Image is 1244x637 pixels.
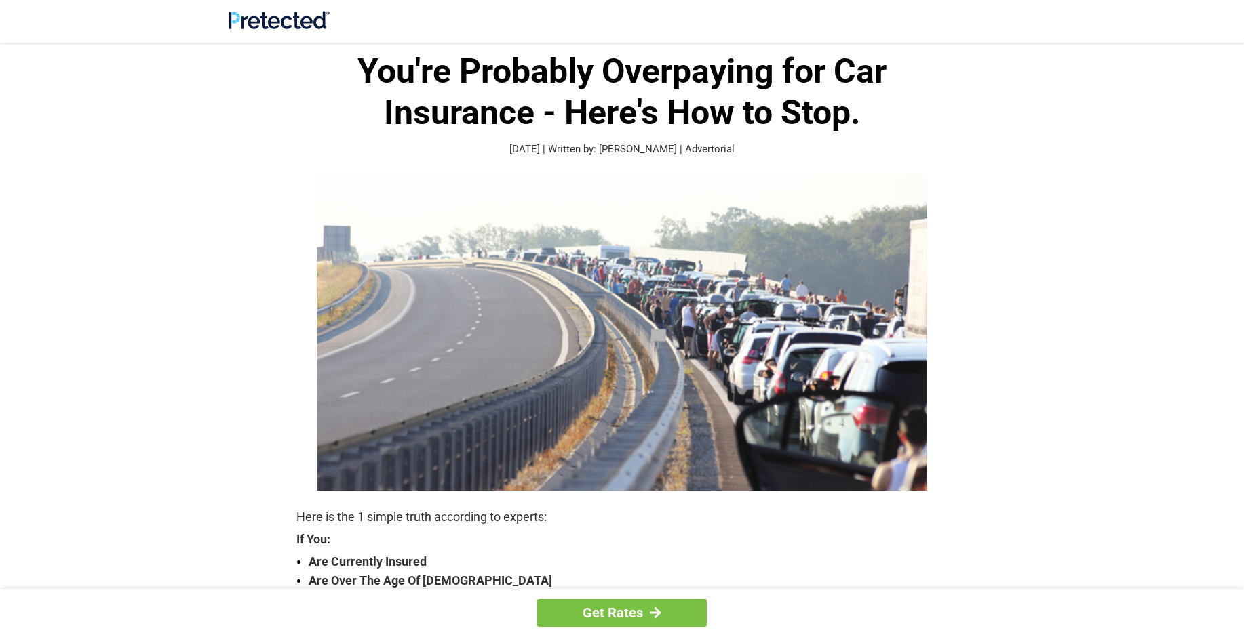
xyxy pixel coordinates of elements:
[229,19,330,32] a: Site Logo
[296,508,948,527] p: Here is the 1 simple truth according to experts:
[296,142,948,157] p: [DATE] | Written by: [PERSON_NAME] | Advertorial
[229,11,330,29] img: Site Logo
[309,552,948,571] strong: Are Currently Insured
[537,599,707,627] a: Get Rates
[296,51,948,133] h1: You're Probably Overpaying for Car Insurance - Here's How to Stop.
[296,533,948,546] strong: If You:
[309,571,948,590] strong: Are Over The Age Of [DEMOGRAPHIC_DATA]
